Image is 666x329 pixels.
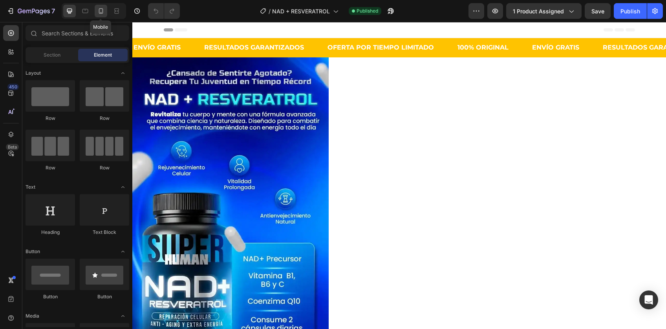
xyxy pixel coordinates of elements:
div: Button [26,293,75,300]
span: Published [357,7,378,15]
span: Toggle open [117,245,129,258]
span: / [269,7,271,15]
span: Save [591,8,604,15]
button: 7 [3,3,59,19]
span: Text [26,184,35,191]
span: Toggle open [117,310,129,322]
div: Beta [6,144,19,150]
div: Row [80,115,129,122]
span: Layout [26,70,41,77]
div: Button [80,293,129,300]
div: Heading [26,229,75,236]
button: 1 product assigned [506,3,582,19]
span: NAD + RESVERATROL [272,7,330,15]
div: Undo/Redo [148,3,180,19]
span: Section [44,51,60,59]
div: Publish [620,7,640,15]
span: Toggle open [117,67,129,79]
p: RESULTADOS GARANTIZADOS [470,20,570,31]
button: Publish [614,3,647,19]
span: Button [26,248,40,255]
span: Toggle open [117,181,129,193]
div: 450 [7,84,19,90]
div: Text Block [80,229,129,236]
button: Save [585,3,611,19]
span: Media [26,312,39,320]
div: Row [80,164,129,171]
span: Element [94,51,112,59]
iframe: Design area [132,22,666,329]
div: Row [26,115,75,122]
span: 1 product assigned [513,7,564,15]
div: Row [26,164,75,171]
div: Open Intercom Messenger [639,290,658,309]
input: Search Sections & Elements [26,25,129,41]
p: 7 [51,6,55,16]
